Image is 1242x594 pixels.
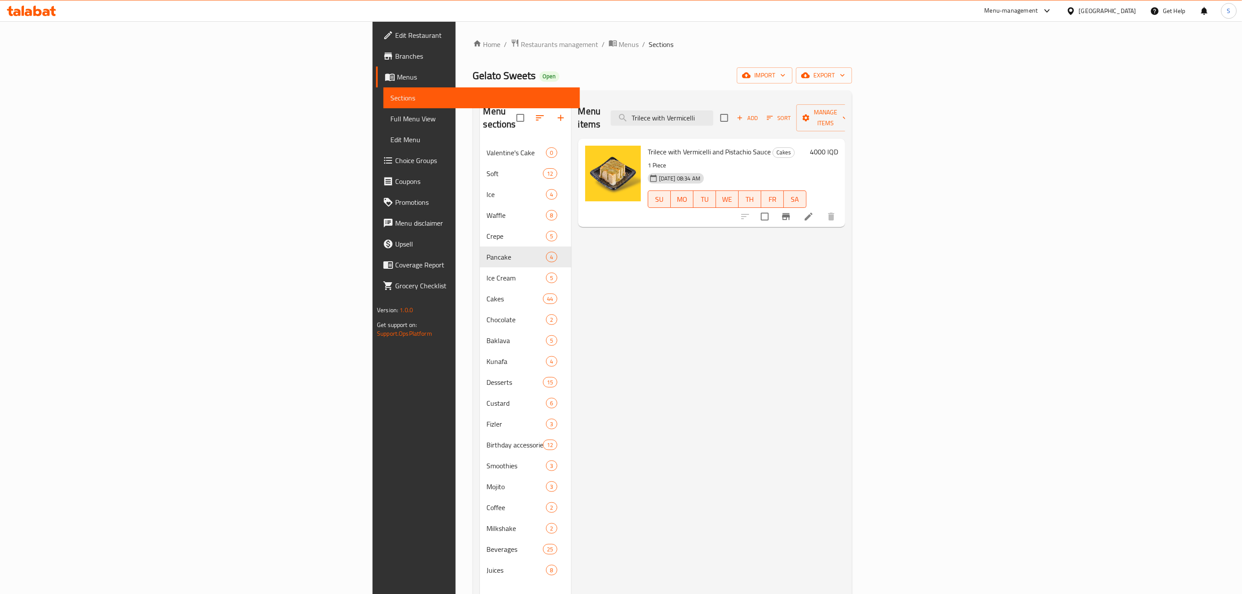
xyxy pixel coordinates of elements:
[487,356,546,367] span: Kunafa
[756,207,774,226] span: Select to update
[546,523,557,534] div: items
[787,193,803,206] span: SA
[543,378,556,387] span: 15
[480,205,571,226] div: Waffle8
[546,398,557,408] div: items
[480,476,571,497] div: Mojito3
[480,142,571,163] div: Valentine's Cake0
[609,39,639,50] a: Menus
[480,288,571,309] div: Cakes44
[487,231,546,241] span: Crepe
[376,275,580,296] a: Grocery Checklist
[716,190,739,208] button: WE
[1079,6,1136,16] div: [GEOGRAPHIC_DATA]
[376,213,580,234] a: Menu disclaimer
[487,523,546,534] span: Milkshake
[480,267,571,288] div: Ice Cream5
[719,193,735,206] span: WE
[671,190,693,208] button: MO
[487,273,546,283] div: Ice Cream
[648,190,671,208] button: SU
[480,226,571,247] div: Crepe5
[487,544,543,554] span: Beverages
[733,111,761,125] span: Add item
[487,147,546,158] span: Valentine's Cake
[487,252,546,262] span: Pancake
[487,210,546,220] span: Waffle
[487,168,543,179] span: Soft
[543,377,557,387] div: items
[546,210,557,220] div: items
[480,247,571,267] div: Pancake4
[397,72,573,82] span: Menus
[480,351,571,372] div: Kunafa4
[376,254,580,275] a: Coverage Report
[546,316,556,324] span: 2
[585,146,641,201] img: Trilece with Vermicelli and Pistachio Sauce
[487,377,543,387] span: Desserts
[543,168,557,179] div: items
[376,192,580,213] a: Promotions
[487,294,543,304] span: Cakes
[390,93,573,103] span: Sections
[487,314,546,325] span: Chocolate
[643,39,646,50] li: /
[400,304,413,316] span: 1.0.0
[648,160,806,171] p: 1 Piece
[377,328,432,339] a: Support.OpsPlatform
[480,414,571,434] div: Fizler3
[390,134,573,145] span: Edit Menu
[487,565,546,575] span: Juices
[480,393,571,414] div: Custard6
[810,146,838,158] h6: 4000 IQD
[546,190,556,199] span: 4
[480,163,571,184] div: Soft12
[480,184,571,205] div: Ice4
[736,113,759,123] span: Add
[1227,6,1231,16] span: S
[546,481,557,492] div: items
[480,139,571,584] nav: Menu sections
[377,319,417,330] span: Get support on:
[473,39,852,50] nav: breadcrumb
[773,147,794,157] span: Cakes
[480,539,571,560] div: Beverages25
[376,25,580,46] a: Edit Restaurant
[480,309,571,330] div: Chocolate2
[487,461,546,471] div: Smoothies
[480,455,571,476] div: Smoothies3
[546,231,557,241] div: items
[546,253,556,261] span: 4
[487,189,546,200] span: Ice
[487,481,546,492] div: Mojito
[985,6,1038,16] div: Menu-management
[395,197,573,207] span: Promotions
[377,304,398,316] span: Version:
[546,461,557,471] div: items
[737,67,792,83] button: import
[546,502,557,513] div: items
[803,70,845,81] span: export
[546,149,556,157] span: 0
[821,206,842,227] button: delete
[649,39,674,50] span: Sections
[578,105,601,131] h2: Menu items
[383,87,580,108] a: Sections
[543,170,556,178] span: 12
[761,111,796,125] span: Sort items
[776,206,796,227] button: Branch-specific-item
[546,399,556,407] span: 6
[546,314,557,325] div: items
[487,398,546,408] span: Custard
[487,440,543,450] div: Birthday accessories
[395,239,573,249] span: Upsell
[656,174,704,183] span: [DATE] 08:34 AM
[543,544,557,554] div: items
